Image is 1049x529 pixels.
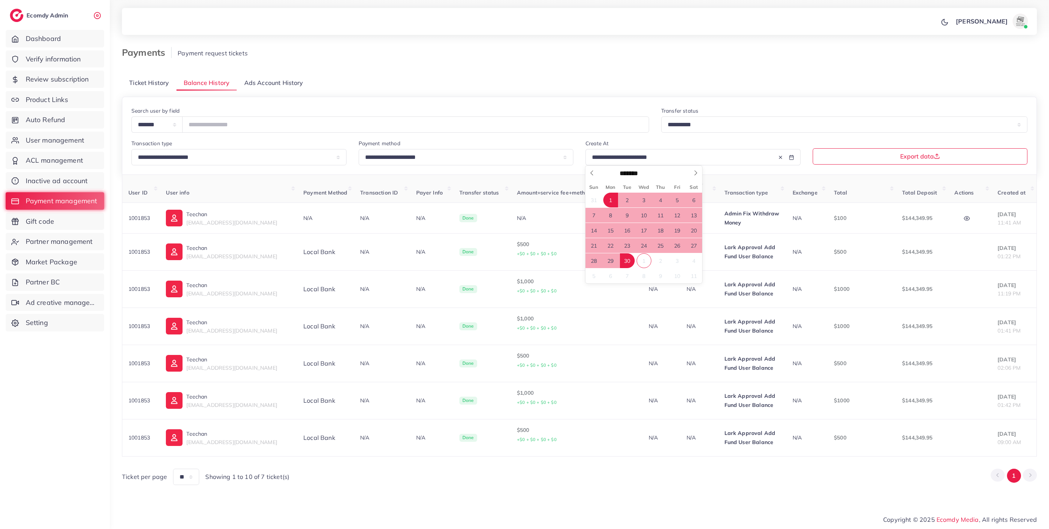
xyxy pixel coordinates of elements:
p: 1001853 [128,396,154,405]
span: September 19, 2025 [670,223,685,238]
span: [EMAIL_ADDRESS][DOMAIN_NAME] [186,364,277,371]
span: Actions [954,189,974,196]
a: Partner management [6,233,104,250]
span: September 7, 2025 [587,208,601,223]
span: Gift code [26,217,54,226]
small: +$0 + $0 + $0 + $0 [517,251,557,256]
span: N/A [360,397,369,404]
span: [EMAIL_ADDRESS][DOMAIN_NAME] [186,327,277,334]
span: N/A [793,434,802,441]
span: Ticket per page [122,472,167,481]
p: $1000 [834,396,890,405]
span: N/A [360,360,369,367]
p: Lark Approval Add Fund User Balance [724,243,781,261]
span: Inactive ad account [26,176,88,186]
p: 1001853 [128,322,154,331]
img: ic-user-info.36bf1079.svg [166,392,183,409]
img: avatar [1013,14,1028,29]
span: [EMAIL_ADDRESS][DOMAIN_NAME] [186,219,277,226]
span: [EMAIL_ADDRESS][DOMAIN_NAME] [186,290,277,297]
p: Teechan [186,392,277,401]
label: Transfer status [661,107,698,115]
p: $500 [834,433,890,442]
span: September 18, 2025 [653,223,668,238]
p: [DATE] [997,355,1030,364]
span: September 26, 2025 [670,238,685,253]
small: +$0 + $0 + $0 + $0 [517,325,557,331]
p: $144,349.95 [902,213,942,223]
span: Amount+service fee+method fee+tax+tip [517,189,623,196]
h3: Payments [122,47,172,58]
p: $500 [834,359,890,368]
span: September 3, 2025 [637,193,651,207]
img: ic-user-info.36bf1079.svg [166,429,183,446]
span: [EMAIL_ADDRESS][DOMAIN_NAME] [186,253,277,260]
p: 1001853 [128,247,154,256]
span: September 22, 2025 [603,238,618,253]
span: Tue [619,185,635,190]
ul: Pagination [991,469,1037,483]
span: September 5, 2025 [670,193,685,207]
p: N/A [649,433,674,442]
span: N/A [793,397,802,404]
div: N/A [303,214,348,222]
p: N/A [416,359,447,368]
span: Export data [900,153,940,159]
img: ic-user-info.36bf1079.svg [166,355,183,372]
a: Market Package [6,253,104,271]
span: Ticket History [129,78,169,87]
p: $1000 [834,284,890,294]
span: Total [834,189,847,196]
div: Local bank [303,248,348,256]
p: [DATE] [997,318,1030,327]
span: N/A [793,215,802,221]
span: September 16, 2025 [620,223,635,238]
span: September 10, 2025 [637,208,651,223]
p: $1,000 [517,388,637,407]
span: September 6, 2025 [687,193,701,207]
img: ic-user-info.36bf1079.svg [166,318,183,334]
a: logoEcomdy Admin [10,9,70,22]
span: 01:42 PM [997,402,1021,408]
span: September 8, 2025 [603,208,618,223]
span: Transfer status [459,189,499,196]
span: September 13, 2025 [687,208,701,223]
p: Lark Approval Add Fund User Balance [724,429,781,447]
img: ic-user-info.36bf1079.svg [166,210,183,226]
span: October 11, 2025 [687,268,701,283]
span: September 25, 2025 [653,238,668,253]
p: $1,000 [517,277,637,295]
span: Payer Info [416,189,443,196]
span: September 17, 2025 [637,223,651,238]
span: October 10, 2025 [670,268,685,283]
span: 11:19 PM [997,290,1021,297]
p: Admin Fix Withdraw Money [724,209,781,227]
span: August 31, 2025 [587,193,601,207]
p: Teechan [186,318,277,327]
input: Year [645,170,668,177]
span: Dashboard [26,34,61,44]
p: Lark Approval Add Fund User Balance [724,354,781,372]
label: Create At [585,140,609,147]
a: Ecomdy Media [937,516,979,523]
p: 1001853 [128,433,154,442]
a: User management [6,132,104,149]
div: Local bank [303,359,348,368]
a: Dashboard [6,30,104,47]
p: [DATE] [997,210,1030,219]
span: 01:22 PM [997,253,1021,260]
p: N/A [416,247,447,256]
p: N/A [416,284,447,294]
p: [DATE] [997,281,1030,290]
p: [PERSON_NAME] [956,17,1008,26]
a: Payment management [6,192,104,210]
p: N/A [687,396,712,405]
img: ic-user-info.36bf1079.svg [166,243,183,260]
span: Mon [602,185,619,190]
p: Teechan [186,210,277,219]
small: +$0 + $0 + $0 + $0 [517,363,557,368]
p: $144,349.95 [902,247,942,256]
span: October 6, 2025 [603,268,618,283]
span: N/A [360,248,369,255]
div: Local bank [303,396,348,405]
